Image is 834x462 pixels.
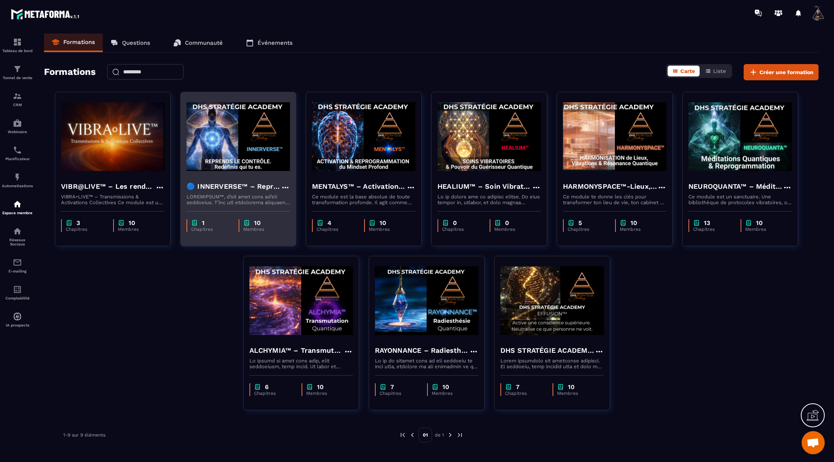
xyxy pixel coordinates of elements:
[191,227,231,232] p: Chapitres
[516,383,519,391] p: 7
[631,219,637,227] p: 10
[568,383,575,391] p: 10
[44,64,96,80] h2: Formations
[437,98,541,175] img: formation-background
[254,383,261,391] img: chapter
[505,219,509,227] p: 0
[317,383,324,391] p: 10
[2,59,33,86] a: formationformationTunnel de vente
[202,219,205,227] p: 1
[44,34,103,52] a: Formations
[375,262,478,339] img: formation-background
[756,219,763,227] p: 10
[713,68,726,74] span: Liste
[563,194,666,205] p: Ce module te donne les clés pour transformer ton lieu de vie, ton cabinet ou ton entreprise en un...
[432,391,471,396] p: Membres
[185,39,223,46] p: Communauté
[306,383,313,391] img: chapter
[327,219,331,227] p: 4
[2,140,33,167] a: schedulerschedulerPlanificateur
[312,98,415,175] img: formation-background
[2,238,33,246] p: Réseaux Sociaux
[578,219,582,227] p: 5
[419,428,432,442] p: 01
[2,252,33,279] a: emailemailE-mailing
[557,383,564,391] img: chapter
[500,262,604,339] img: formation-background
[13,64,22,74] img: formation
[13,37,22,47] img: formation
[2,130,33,134] p: Webinaire
[63,432,105,438] p: 1-9 sur 9 éléments
[66,219,73,227] img: chapter
[186,194,290,205] p: LOREMIPSUM™, d’sit amet cons ad’eli seddoeius. T’inc utl etdolorema aliquaeni ad minimveniamqui n...
[568,219,575,227] img: chapter
[682,92,808,256] a: formation-backgroundNEUROQUANTA™ – Méditations Quantiques de ReprogrammationCe module est un sanc...
[745,219,752,227] img: chapter
[680,68,695,74] span: Carte
[13,200,22,209] img: automations
[258,39,293,46] p: Événements
[2,221,33,252] a: social-networksocial-networkRéseaux Sociaux
[118,227,157,232] p: Membres
[693,227,733,232] p: Chapitres
[437,194,541,205] p: Lo ip dolors ame co adipisc elitse. Do eius tempor in, utlabor, et dolo magnaa enimadmin veniamqu...
[380,219,386,227] p: 10
[186,181,281,192] h4: 🔵 INNERVERSE™ – Reprogrammation Quantique & Activation du Soi Réel
[2,113,33,140] a: automationsautomationsWebinaire
[249,345,344,356] h4: ALCHYMIA™ – Transmutation Quantique
[409,432,416,438] img: prev
[442,219,449,227] img: chapter
[11,7,80,21] img: logo
[557,92,682,256] a: formation-backgroundHARMONYSPACE™-Lieux, Vibrations & Résonance QuantiqueCe module te donne les ...
[375,345,469,356] h4: RAYONNANCE – Radiesthésie Quantique™ - DHS Strategie Academy
[122,39,150,46] p: Questions
[13,258,22,267] img: email
[693,219,700,227] img: chapter
[2,32,33,59] a: formationformationTableau de bord
[312,194,415,205] p: Ce module est la base absolue de toute transformation profonde. Il agit comme une activation du n...
[13,285,22,294] img: accountant
[166,34,231,52] a: Communauté
[180,92,306,256] a: formation-background🔵 INNERVERSE™ – Reprogrammation Quantique & Activation du Soi RéelLOREMIPSUM™...
[494,219,501,227] img: chapter
[668,66,700,76] button: Carte
[437,181,532,192] h4: HEALIUM™ – Soin Vibratoire & Pouvoir du Guérisseur Quantique
[265,383,269,391] p: 6
[369,256,494,420] a: formation-backgroundRAYONNANCE – Radiesthésie Quantique™ - DHS Strategie AcademyLo ip do sitamet ...
[186,98,290,175] img: formation-background
[66,227,105,232] p: Chapitres
[505,383,512,391] img: chapter
[13,146,22,155] img: scheduler
[432,383,439,391] img: chapter
[435,432,444,438] p: de 1
[118,219,125,227] img: chapter
[563,98,666,175] img: formation-background
[620,227,659,232] p: Membres
[2,211,33,215] p: Espace membre
[688,98,792,175] img: formation-background
[442,383,449,391] p: 10
[61,181,155,192] h4: VIBR@LIVE™ – Les rendez-vous d’intégration vivante
[254,391,294,396] p: Chapitres
[2,103,33,107] p: CRM
[500,345,595,356] h4: DHS STRATÉGIE ACADEMY™ – EFFUSION
[442,227,482,232] p: Chapitres
[390,383,394,391] p: 7
[2,296,33,300] p: Comptabilité
[2,184,33,188] p: Automatisations
[76,219,80,227] p: 3
[2,86,33,113] a: formationformationCRM
[63,39,95,46] p: Formations
[243,256,369,420] a: formation-backgroundALCHYMIA™ – Transmutation QuantiqueLo ipsumd si amet cons adip, elit seddoeiu...
[447,432,454,438] img: next
[306,92,431,256] a: formation-backgroundMENTALYS™ – Activation & Reprogrammation du Mindset ProfondCe module est la b...
[61,194,164,205] p: VIBRA•LIVE™ – Transmissions & Activations Collectives Ce module est un espace vivant. [PERSON_NAM...
[745,227,784,232] p: Membres
[317,227,356,232] p: Chapitres
[380,391,419,396] p: Chapitres
[399,432,406,438] img: prev
[453,219,457,227] p: 0
[688,194,792,205] p: Ce module est un sanctuaire. Une bibliothèque de protocoles vibratoires, où chaque méditation agi...
[249,358,353,369] p: Lo ipsumd si amet cons adip, elit seddoeiusm, temp incid. Ut labor et dolore mag aliquaenimad mi ...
